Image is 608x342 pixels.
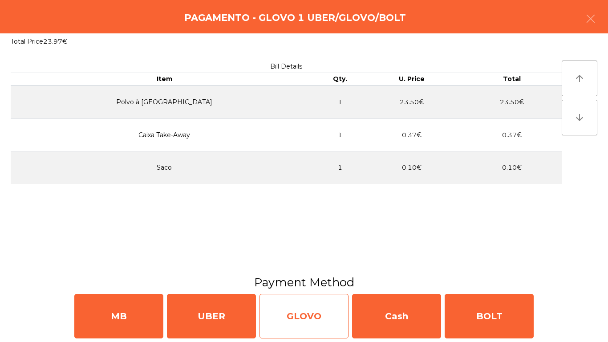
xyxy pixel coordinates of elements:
[11,85,318,119] td: Polvo à [GEOGRAPHIC_DATA]
[259,294,349,338] div: GLOVO
[318,151,362,184] td: 1
[318,73,362,85] th: Qty.
[11,118,318,151] td: Caixa Take-Away
[462,151,562,184] td: 0.10€
[318,85,362,119] td: 1
[562,61,597,96] button: arrow_upward
[462,118,562,151] td: 0.37€
[74,294,163,338] div: MB
[352,294,441,338] div: Cash
[167,294,256,338] div: UBER
[11,151,318,184] td: Saco
[11,73,318,85] th: Item
[318,118,362,151] td: 1
[462,85,562,119] td: 23.50€
[445,294,534,338] div: BOLT
[7,274,601,290] h3: Payment Method
[11,37,43,45] span: Total Price
[270,62,302,70] span: Bill Details
[574,73,585,84] i: arrow_upward
[362,151,462,184] td: 0.10€
[43,37,67,45] span: 23.97€
[362,73,462,85] th: U. Price
[362,118,462,151] td: 0.37€
[184,11,406,24] h4: Pagamento - Glovo 1 Uber/Glovo/Bolt
[574,112,585,123] i: arrow_downward
[362,85,462,119] td: 23.50€
[462,73,562,85] th: Total
[562,100,597,135] button: arrow_downward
